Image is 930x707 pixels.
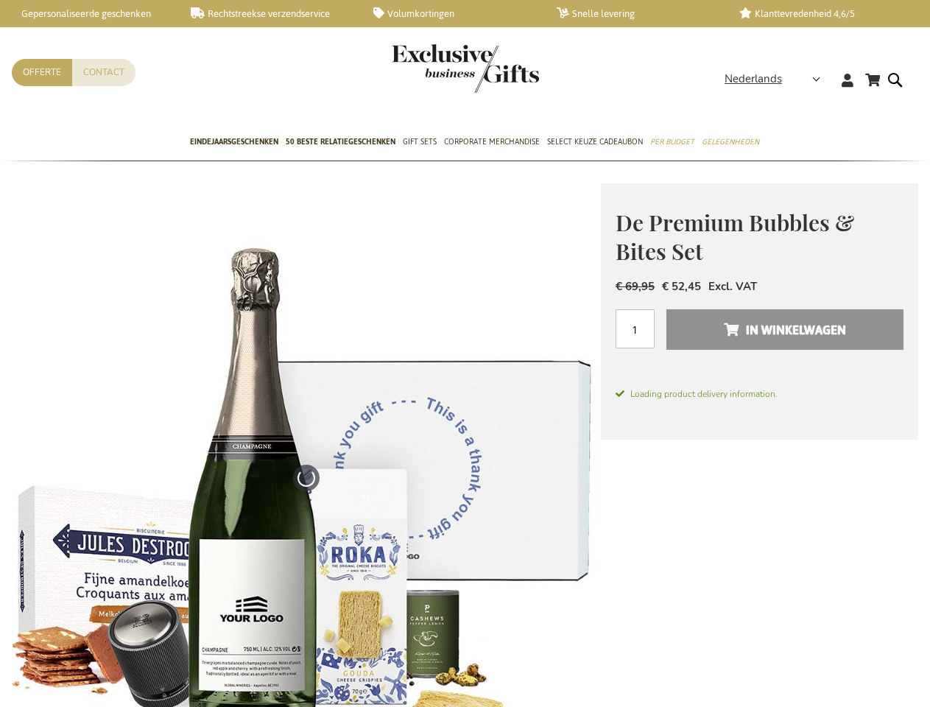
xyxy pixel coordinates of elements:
[547,124,643,161] a: Select Keuze Cadeaubon
[557,7,716,20] a: Snelle levering
[444,134,540,150] span: Corporate Merchandise
[444,124,540,161] a: Corporate Merchandise
[616,279,655,294] span: € 69,95
[616,208,854,266] span: De Premium Bubbles & Bites Set
[373,7,533,20] a: Volumkortingen
[190,124,278,161] a: Eindejaarsgeschenken
[403,134,437,150] span: Gift Sets
[547,134,643,150] span: Select Keuze Cadeaubon
[392,44,539,93] img: Exclusive Business gifts logo
[650,134,694,150] span: Per Budget
[286,134,395,150] span: 50 beste relatiegeschenken
[72,59,135,86] a: Contact
[739,7,899,20] a: Klanttevredenheid 4,6/5
[392,44,465,93] a: store logo
[662,279,701,294] span: € 52,45
[616,387,903,401] span: Loading product delivery information.
[191,7,350,20] a: Rechtstreekse verzendservice
[616,309,655,348] input: Aantal
[286,124,395,161] a: 50 beste relatiegeschenken
[12,59,72,86] a: Offerte
[725,71,782,88] span: Nederlands
[708,279,757,294] span: Excl. VAT
[650,124,694,161] a: Per Budget
[702,124,759,161] a: Gelegenheden
[403,124,437,161] a: Gift Sets
[7,7,167,20] a: Gepersonaliseerde geschenken
[702,134,759,150] span: Gelegenheden
[190,134,278,150] span: Eindejaarsgeschenken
